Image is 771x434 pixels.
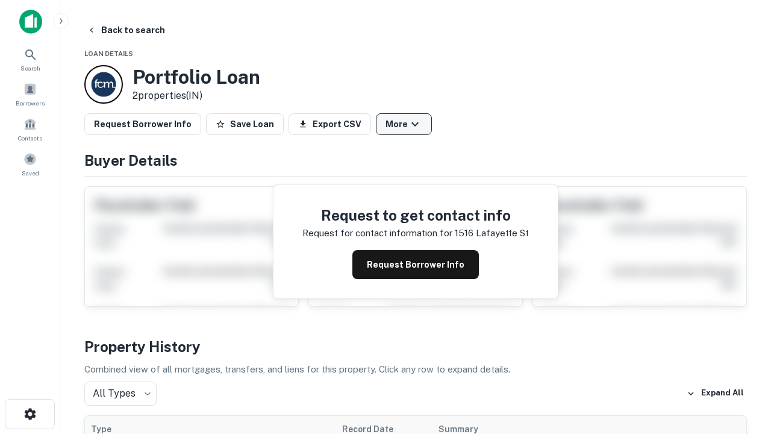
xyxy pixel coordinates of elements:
h3: Portfolio Loan [133,66,260,89]
a: Borrowers [4,78,57,110]
button: Expand All [684,385,747,403]
h4: Buyer Details [84,149,747,171]
a: Saved [4,148,57,180]
span: Borrowers [16,98,45,108]
p: Request for contact information for [302,226,452,241]
p: Combined view of all mortgages, transfers, and liens for this property. Click any row to expand d... [84,362,747,377]
a: Search [4,43,57,75]
div: All Types [84,382,157,406]
p: 2 properties (IN) [133,89,260,103]
button: Request Borrower Info [352,250,479,279]
span: Saved [22,168,39,178]
iframe: Chat Widget [711,299,771,357]
button: Save Loan [206,113,284,135]
h4: Property History [84,336,747,357]
button: More [376,113,432,135]
img: capitalize-icon.png [19,10,42,34]
span: Search [20,63,40,73]
p: 1516 lafayette st [455,226,529,241]
button: Export CSV [289,113,371,135]
span: Contacts [18,133,42,143]
h4: Request to get contact info [302,204,529,226]
a: Contacts [4,113,57,145]
button: Back to search [82,19,170,41]
button: Request Borrower Info [84,113,201,135]
span: Loan Details [84,50,133,57]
